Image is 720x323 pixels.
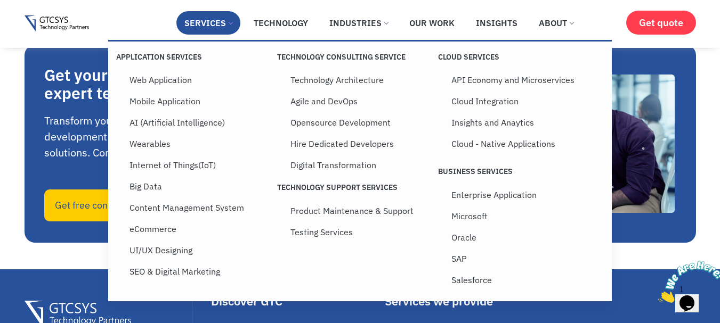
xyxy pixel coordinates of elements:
a: API Economy and Microservices [443,69,604,90]
a: Testing Services [282,221,443,243]
a: Mobile Application [122,90,282,112]
span: 1 [4,4,9,13]
p: Business Services [438,167,599,176]
a: Get quote [626,11,696,35]
p: Get your web and mobile app idea to life with our expert team. Contact us [DATE]! [44,66,429,102]
a: Internet of Things(IoT) [122,154,282,176]
a: AI (Artificial Intelligence) [122,112,282,133]
a: Microsoft [443,205,604,227]
a: Our Work [401,11,463,35]
a: UI/UX Designing [122,239,282,261]
img: Gtcsys logo [25,15,89,32]
a: eCommerce [122,218,282,239]
span: Transform your digital vision into reality with the best web and mobile app development company. ... [44,113,400,160]
a: Digital Transformation [282,154,443,176]
a: Hire Dedicated Developers [282,133,443,154]
img: Chat attention grabber [4,4,70,46]
a: Product Maintenance & Support [282,200,443,221]
p: Technology Support Services [277,183,438,192]
p: Cloud Services [438,52,599,62]
span: Get quote [639,17,683,28]
p: Application Services [116,52,277,62]
a: Big Data [122,176,282,197]
iframe: chat widget [654,256,720,307]
a: Cloud - Native Applications [443,133,604,154]
a: Services [176,11,240,35]
a: Technology [246,11,316,35]
a: SAP [443,248,604,269]
a: Opensource Development [282,112,443,133]
a: Get free consultation [44,189,172,221]
div: Services we provide [385,295,555,307]
a: Insights [468,11,525,35]
span: Get free consultation [55,201,145,210]
a: Wearables [122,133,282,154]
div: Discover GTC [211,295,380,307]
a: Salesforce [443,269,604,291]
a: Cloud Integration [443,90,604,112]
p: Technology Consulting Service [277,52,438,62]
a: Industries [321,11,396,35]
a: About [531,11,581,35]
a: Web Application [122,69,282,90]
a: Insights and Anaytics [443,112,604,133]
a: Oracle [443,227,604,248]
a: Content Management System [122,197,282,218]
a: Technology Architecture [282,69,443,90]
a: Enterprise Application [443,184,604,205]
a: SEO & Digital Marketing [122,261,282,282]
a: Agile and DevOps [282,90,443,112]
